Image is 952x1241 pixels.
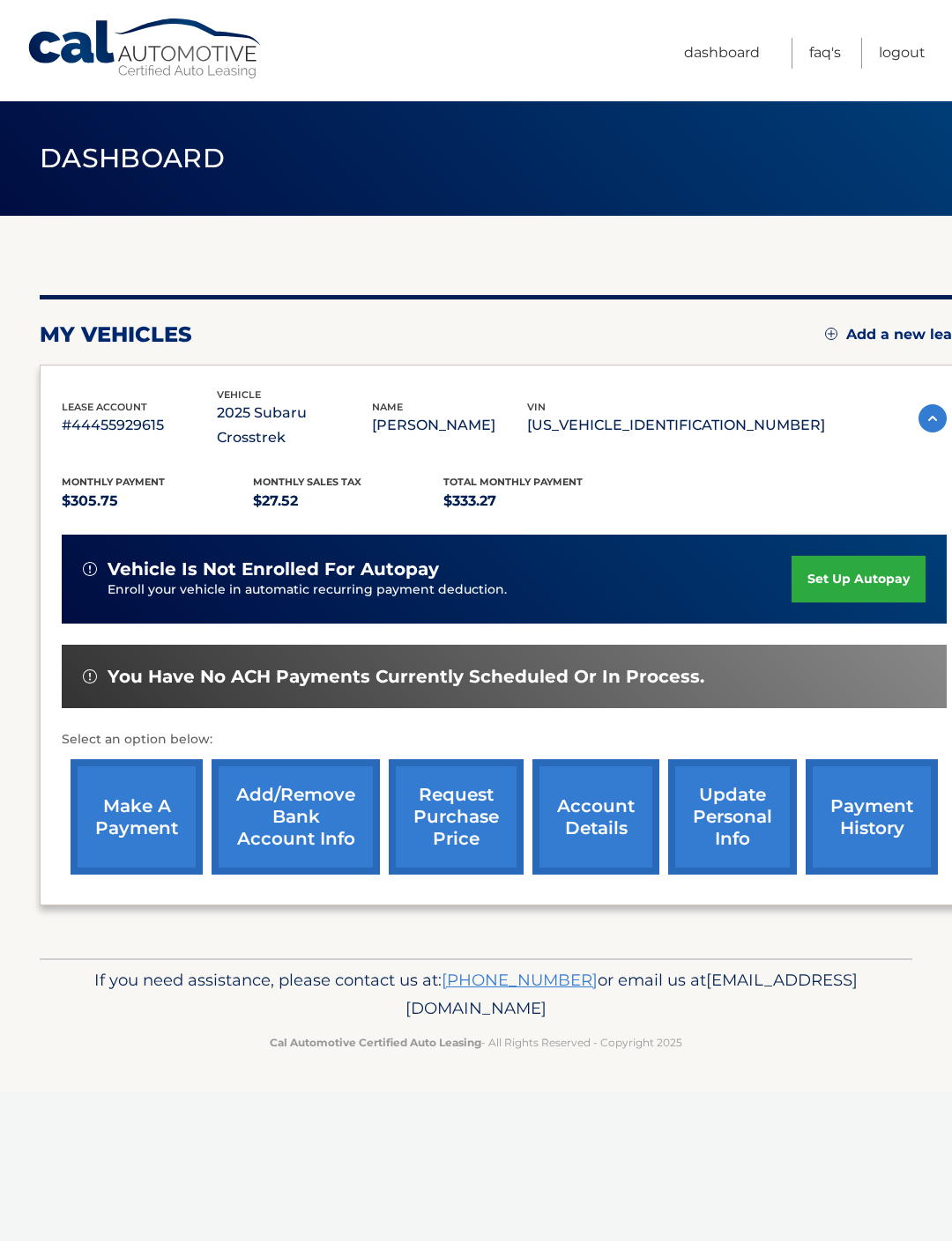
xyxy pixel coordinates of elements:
span: You have no ACH payments currently scheduled or in process. [108,666,704,688]
span: Total Monthly Payment [443,476,583,488]
a: update personal info [668,759,797,875]
span: Monthly sales Tax [253,476,361,488]
img: alert-white.svg [83,562,97,576]
p: $305.75 [62,489,253,513]
p: [PERSON_NAME] [372,413,527,438]
p: $333.27 [443,489,635,513]
span: [EMAIL_ADDRESS][DOMAIN_NAME] [405,970,858,1018]
a: FAQ's [809,38,841,69]
a: account details [532,759,659,875]
p: Select an option below: [62,729,947,750]
img: add.svg [825,328,837,340]
img: alert-white.svg [83,669,97,683]
img: accordion-active.svg [919,404,947,432]
span: vin [527,401,546,413]
span: Dashboard [40,142,225,174]
p: Enroll your vehicle in automatic recurring payment deduction. [108,580,792,600]
a: set up autopay [792,556,926,602]
a: Dashboard [684,38,760,69]
p: $27.52 [253,489,444,513]
a: [PHONE_NUMBER] [442,970,598,990]
strong: Cal Automotive Certified Auto Leasing [270,1036,481,1049]
a: payment history [806,759,938,875]
span: vehicle is not enrolled for autopay [108,558,439,580]
p: [US_VEHICLE_IDENTIFICATION_NUMBER] [527,413,825,438]
p: #44455929615 [62,413,217,438]
h2: my vehicles [40,321,192,348]
p: - All Rights Reserved - Copyright 2025 [66,1033,886,1052]
p: If you need assistance, please contact us at: or email us at [66,966,886,1023]
span: name [372,401,403,413]
span: Monthly Payment [62,476,165,488]
a: Add/Remove bank account info [212,759,380,875]
a: Logout [879,38,926,69]
a: make a payment [71,759,203,875]
span: lease account [62,401,147,413]
a: request purchase price [389,759,524,875]
span: vehicle [217,388,261,401]
a: Cal Automotive [26,18,264,80]
p: 2025 Subaru Crosstrek [217,401,372,450]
